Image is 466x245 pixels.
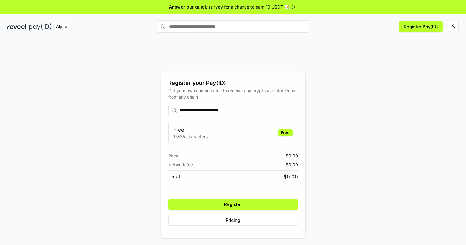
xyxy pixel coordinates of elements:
[168,87,298,100] div: Get your own unique name to receive any crypto and stablecoin, from any chain
[168,161,193,168] span: Network fee
[173,126,208,133] h3: Free
[168,199,298,210] button: Register
[224,4,289,10] span: for a chance to earn 10 USDT 📝
[284,173,298,180] span: $ 0.00
[169,4,223,10] span: Answer our quick survey
[168,215,298,226] button: Pricing
[168,173,180,180] span: Total
[7,23,28,31] img: reveel_dark
[168,153,178,159] span: Price
[286,161,298,168] span: $ 0.00
[173,133,208,140] p: 13-25 characters
[399,21,443,32] button: Register Pay(ID)
[286,153,298,159] span: $ 0.00
[168,79,298,87] div: Register your Pay(ID)
[53,23,70,31] div: Alpha
[29,23,52,31] img: pay_id
[278,129,293,136] div: Free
